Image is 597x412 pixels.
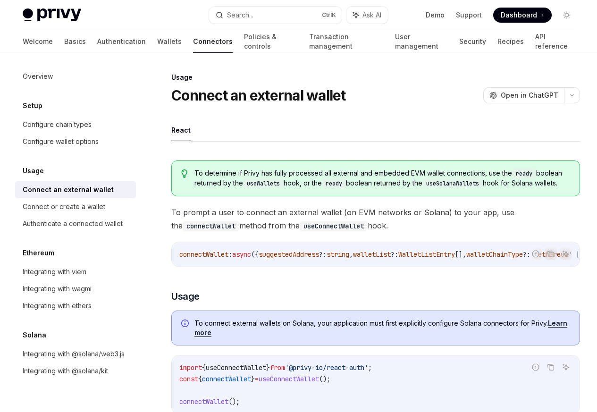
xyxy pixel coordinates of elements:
h5: Ethereum [23,247,54,259]
span: ?: [319,250,327,259]
a: Connectors [193,30,233,53]
span: ; [368,363,372,372]
button: Search...CtrlK [209,7,342,24]
span: Open in ChatGPT [501,91,558,100]
span: connectWallet [179,397,228,406]
span: { [202,363,206,372]
a: Welcome [23,30,53,53]
span: from [270,363,285,372]
span: ?: [391,250,398,259]
span: suggestedAddress [259,250,319,259]
div: Integrating with @solana/kit [23,365,108,377]
span: : [228,250,232,259]
div: Connect or create a wallet [23,201,105,212]
a: User management [395,30,448,53]
button: Open in ChatGPT [483,87,564,103]
span: To prompt a user to connect an external wallet (on EVM networks or Solana) to your app, use the m... [171,206,580,232]
code: ready [512,169,536,178]
span: useConnectWallet [206,363,266,372]
a: Authentication [97,30,146,53]
h5: Setup [23,100,42,111]
a: Connect an external wallet [15,181,136,198]
span: } [251,375,255,383]
button: Report incorrect code [530,248,542,260]
span: (); [319,375,330,383]
h5: Usage [23,165,44,177]
div: Integrating with wagmi [23,283,92,294]
a: Configure wallet options [15,133,136,150]
div: Authenticate a connected wallet [23,218,123,229]
span: { [198,375,202,383]
a: Dashboard [493,8,552,23]
h1: Connect an external wallet [171,87,346,104]
a: Authenticate a connected wallet [15,215,136,232]
div: Overview [23,71,53,82]
h5: Solana [23,329,46,341]
div: Usage [171,73,580,82]
div: Configure wallet options [23,136,99,147]
a: Integrating with wagmi [15,280,136,297]
div: Connect an external wallet [23,184,114,195]
a: Recipes [497,30,524,53]
span: walletList [353,250,391,259]
span: Ctrl K [322,11,336,19]
span: import [179,363,202,372]
a: Wallets [157,30,182,53]
button: Ask AI [560,248,572,260]
a: Integrating with @solana/kit [15,362,136,379]
span: (); [228,397,240,406]
span: connectWallet [179,250,228,259]
button: React [171,119,191,141]
a: Security [459,30,486,53]
span: Usage [171,290,200,303]
svg: Tip [181,169,188,178]
button: Toggle dark mode [559,8,574,23]
span: = [255,375,259,383]
span: const [179,375,198,383]
span: ' | ' [568,250,587,259]
button: Copy the contents from the code block [545,248,557,260]
div: Configure chain types [23,119,92,130]
a: Configure chain types [15,116,136,133]
div: Search... [227,9,253,21]
span: WalletListEntry [398,250,455,259]
button: Copy the contents from the code block [545,361,557,373]
span: , [349,250,353,259]
button: Ask AI [346,7,388,24]
a: Connect or create a wallet [15,198,136,215]
span: To determine if Privy has fully processed all external and embedded EVM wallet connections, use t... [194,168,570,188]
div: Integrating with @solana/web3.js [23,348,125,360]
button: Report incorrect code [530,361,542,373]
code: ready [322,179,346,188]
span: string [327,250,349,259]
span: ({ [251,250,259,259]
code: useWallets [243,179,284,188]
span: [], [455,250,466,259]
span: To connect external wallets on Solana, your application must first explicitly configure Solana co... [194,319,570,337]
a: Support [456,10,482,20]
svg: Info [181,320,191,329]
a: Basics [64,30,86,53]
span: async [232,250,251,259]
div: Integrating with ethers [23,300,92,311]
div: Integrating with viem [23,266,86,277]
img: light logo [23,8,81,22]
a: Policies & controls [244,30,298,53]
a: Integrating with viem [15,263,136,280]
button: Ask AI [560,361,572,373]
span: Ask AI [362,10,381,20]
span: walletChainType [466,250,523,259]
span: useConnectWallet [259,375,319,383]
a: Integrating with ethers [15,297,136,314]
span: ?: ' [523,250,538,259]
code: useConnectWallet [300,221,368,231]
a: Overview [15,68,136,85]
a: API reference [535,30,574,53]
span: Dashboard [501,10,537,20]
a: Demo [426,10,445,20]
span: connectWallet [202,375,251,383]
span: } [266,363,270,372]
code: connectWallet [183,221,239,231]
code: useSolanaWallets [422,179,483,188]
a: Integrating with @solana/web3.js [15,345,136,362]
